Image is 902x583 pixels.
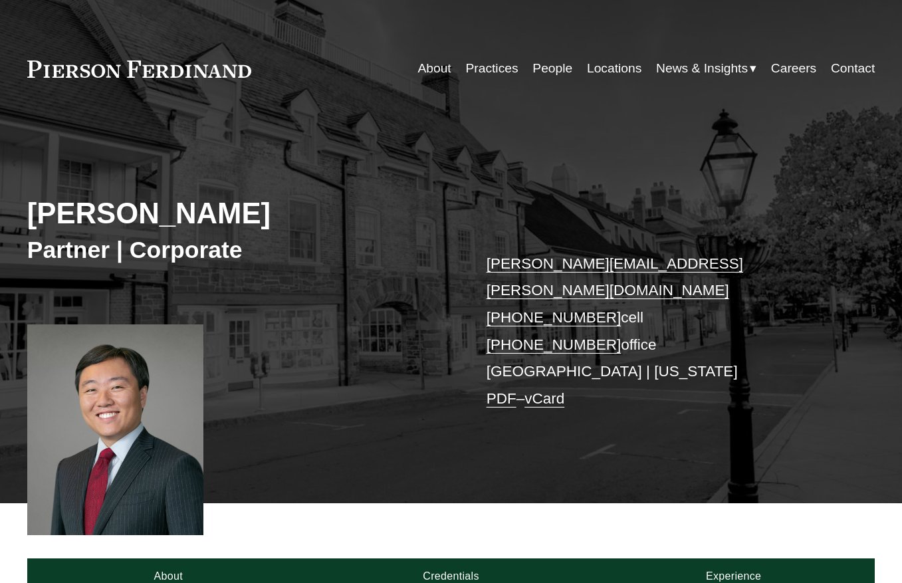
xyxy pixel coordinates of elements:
a: People [532,56,572,82]
span: News & Insights [656,57,748,80]
a: PDF [487,390,516,407]
a: About [417,56,451,82]
p: cell office [GEOGRAPHIC_DATA] | [US_STATE] – [487,251,840,412]
a: [PHONE_NUMBER] [487,336,621,353]
a: [PERSON_NAME][EMAIL_ADDRESS][PERSON_NAME][DOMAIN_NAME] [487,255,743,299]
a: Contact [831,56,875,82]
a: vCard [524,390,564,407]
a: [PHONE_NUMBER] [487,309,621,326]
h2: [PERSON_NAME] [27,196,451,231]
h3: Partner | Corporate [27,236,451,265]
a: folder dropdown [656,56,756,82]
a: Locations [587,56,641,82]
a: Careers [771,56,816,82]
a: Practices [465,56,518,82]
